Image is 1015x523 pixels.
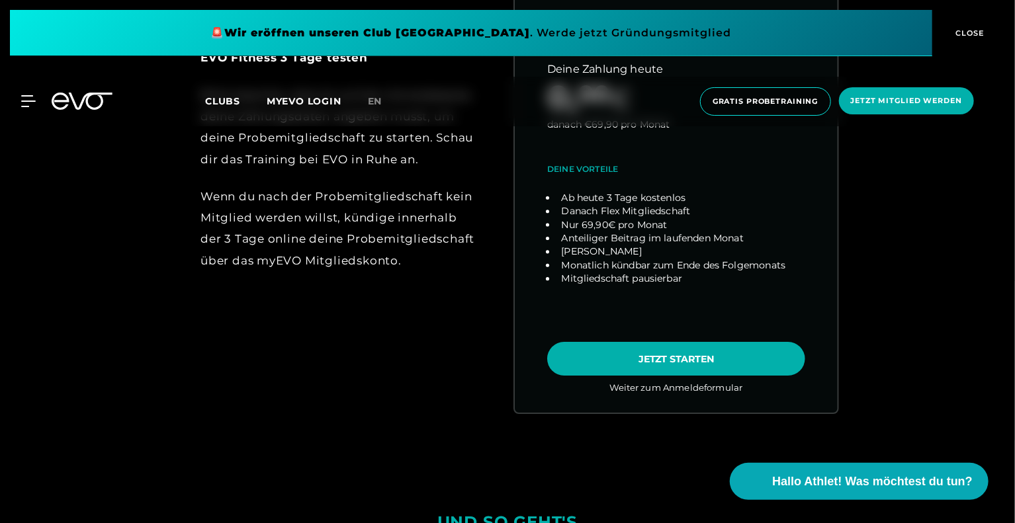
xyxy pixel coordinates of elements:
[200,186,477,271] div: Wenn du nach der Probemitgliedschaft kein Mitglied werden willst, kündige innerhalb der 3 Tage on...
[368,94,398,109] a: en
[730,463,989,500] button: Hallo Athlet! Was möchtest du tun?
[696,87,835,116] a: Gratis Probetraining
[772,473,973,491] span: Hallo Athlet! Was möchtest du tun?
[953,27,985,39] span: CLOSE
[932,10,1005,56] button: CLOSE
[835,87,978,116] a: Jetzt Mitglied werden
[267,95,341,107] a: MYEVO LOGIN
[368,95,382,107] span: en
[713,96,818,107] span: Gratis Probetraining
[851,95,962,106] span: Jetzt Mitglied werden
[205,95,267,107] a: Clubs
[205,95,240,107] span: Clubs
